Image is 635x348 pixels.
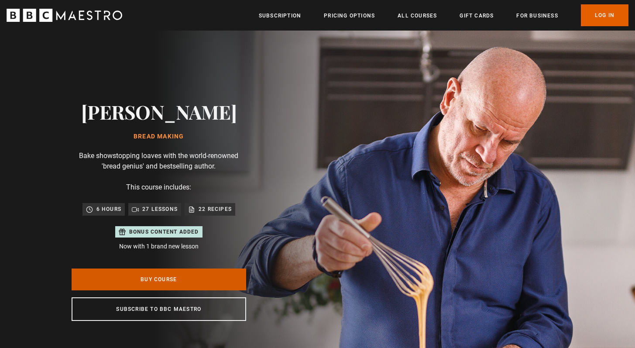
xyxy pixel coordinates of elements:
a: Buy Course [72,269,246,290]
a: Log In [581,4,628,26]
p: 27 lessons [142,205,178,214]
a: Gift Cards [460,11,494,20]
p: Now with 1 brand new lesson [115,242,203,251]
p: This course includes: [126,182,191,193]
a: For business [516,11,558,20]
nav: Primary [259,4,628,26]
a: Pricing Options [324,11,375,20]
svg: BBC Maestro [7,9,122,22]
p: Bonus content added [129,228,199,236]
p: Bake showstopping loaves with the world-renowned 'bread genius' and bestselling author. [72,151,246,172]
p: 22 recipes [199,205,232,214]
p: 6 hours [96,205,121,214]
h1: Bread Making [81,133,237,140]
a: Subscribe to BBC Maestro [72,297,246,321]
a: Subscription [259,11,301,20]
h2: [PERSON_NAME] [81,100,237,123]
a: All Courses [398,11,437,20]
